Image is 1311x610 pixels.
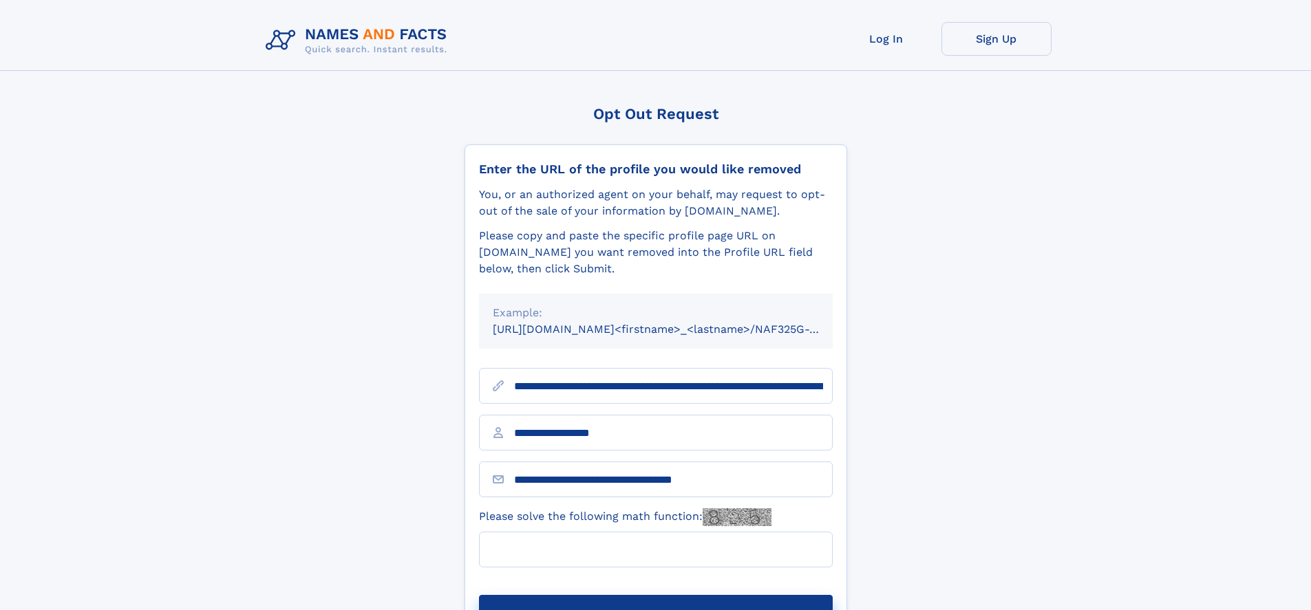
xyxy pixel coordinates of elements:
[493,323,859,336] small: [URL][DOMAIN_NAME]<firstname>_<lastname>/NAF325G-xxxxxxxx
[941,22,1052,56] a: Sign Up
[479,186,833,219] div: You, or an authorized agent on your behalf, may request to opt-out of the sale of your informatio...
[479,228,833,277] div: Please copy and paste the specific profile page URL on [DOMAIN_NAME] you want removed into the Pr...
[479,508,771,526] label: Please solve the following math function:
[260,22,458,59] img: Logo Names and Facts
[479,162,833,177] div: Enter the URL of the profile you would like removed
[493,305,819,321] div: Example:
[465,105,847,122] div: Opt Out Request
[831,22,941,56] a: Log In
